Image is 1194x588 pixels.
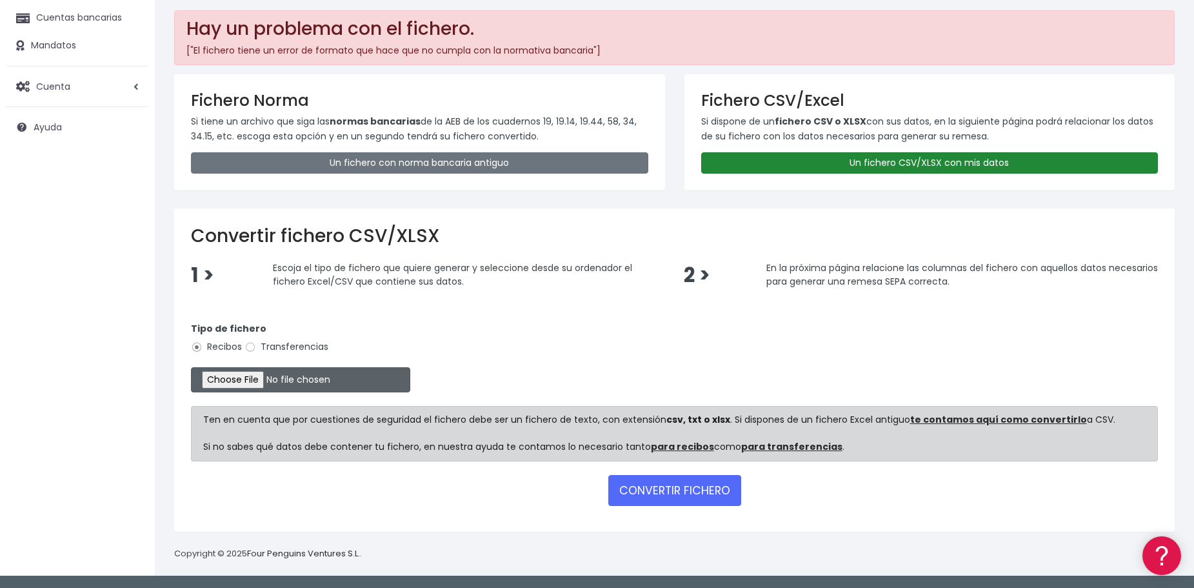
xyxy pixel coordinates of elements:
a: Un fichero con norma bancaria antiguo [191,152,648,174]
strong: normas bancarias [330,115,421,128]
span: Cuenta [36,79,70,92]
span: Escoja el tipo de fichero que quiere generar y seleccione desde su ordenador el fichero Excel/CSV... [273,261,632,288]
strong: csv, txt o xlsx [666,413,730,426]
label: Recibos [191,340,242,354]
a: para recibos [651,440,714,453]
h2: Convertir fichero CSV/XLSX [191,225,1158,247]
a: para transferencias [741,440,842,453]
a: Cuentas bancarias [6,5,148,32]
div: Ten en cuenta que por cuestiones de seguridad el fichero debe ser un fichero de texto, con extens... [191,406,1158,461]
span: 2 > [684,261,710,289]
button: CONVERTIR FICHERO [608,475,741,506]
a: Un fichero CSV/XLSX con mis datos [701,152,1159,174]
strong: Tipo de fichero [191,322,266,335]
div: ["El fichero tiene un error de formato que hace que no cumpla con la normativa bancaria"] [174,10,1175,65]
a: Ayuda [6,114,148,141]
label: Transferencias [244,340,328,354]
p: Si dispone de un con sus datos, en la siguiente página podrá relacionar los datos de su fichero c... [701,114,1159,143]
a: Four Penguins Ventures S.L. [247,547,360,560]
p: Copyright © 2025 . [174,547,362,561]
span: 1 > [191,261,214,289]
span: En la próxima página relacione las columnas del fichero con aquellos datos necesarios para genera... [766,261,1158,288]
a: Cuenta [6,73,148,100]
h2: Hay un problema con el fichero. [186,18,1163,40]
span: Ayuda [34,121,62,134]
h3: Fichero CSV/Excel [701,91,1159,110]
a: Mandatos [6,32,148,59]
a: te contamos aquí como convertirlo [910,413,1087,426]
h3: Fichero Norma [191,91,648,110]
strong: fichero CSV o XLSX [775,115,866,128]
p: Si tiene un archivo que siga las de la AEB de los cuadernos 19, 19.14, 19.44, 58, 34, 34.15, etc.... [191,114,648,143]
